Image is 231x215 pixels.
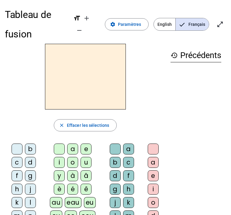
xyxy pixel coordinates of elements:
[81,12,93,24] button: Augmenter la taille de la police
[214,18,226,30] button: Entrer en plein écran
[54,170,65,181] div: y
[105,18,149,30] button: Paramètres
[73,15,81,22] mat-icon: format_size
[5,5,68,44] h1: Tableau de fusion
[84,197,96,208] div: eu
[67,184,78,195] div: é
[154,18,175,30] span: English
[59,123,64,128] mat-icon: close
[12,170,22,181] div: f
[110,157,121,168] div: b
[73,24,85,36] button: Diminuer la taille de la police
[25,184,36,195] div: j
[67,157,78,168] div: o
[171,49,221,62] h3: Précédents
[25,170,36,181] div: g
[81,184,91,195] div: ê
[25,197,36,208] div: l
[12,184,22,195] div: h
[25,157,36,168] div: d
[81,157,91,168] div: u
[67,170,78,181] div: à
[123,170,134,181] div: f
[110,170,121,181] div: d
[83,15,90,22] mat-icon: add
[12,197,22,208] div: k
[110,184,121,195] div: g
[176,18,209,30] span: Français
[123,197,134,208] div: k
[148,157,159,168] div: a
[50,197,62,208] div: au
[123,144,134,154] div: a
[171,52,178,59] mat-icon: history
[67,144,78,154] div: a
[110,22,115,27] mat-icon: settings
[12,157,22,168] div: c
[123,157,134,168] div: c
[81,144,91,154] div: e
[54,157,65,168] div: i
[67,122,109,129] span: Effacer les sélections
[65,197,81,208] div: eau
[123,184,134,195] div: h
[153,18,209,31] mat-button-toggle-group: Language selection
[54,119,117,131] button: Effacer les sélections
[81,170,91,181] div: â
[118,21,141,28] span: Paramètres
[148,184,159,195] div: i
[54,184,65,195] div: è
[110,197,121,208] div: j
[148,170,159,181] div: e
[148,197,159,208] div: o
[76,27,83,34] mat-icon: remove
[216,21,224,28] mat-icon: open_in_full
[25,144,36,154] div: b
